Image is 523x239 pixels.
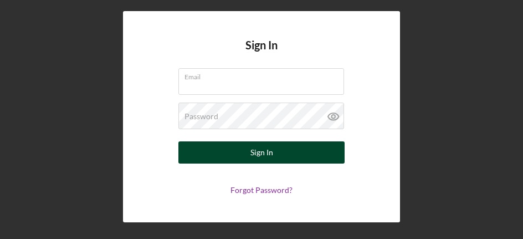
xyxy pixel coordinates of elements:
[184,69,344,81] label: Email
[184,112,218,121] label: Password
[230,185,293,195] a: Forgot Password?
[178,141,345,164] button: Sign In
[245,39,278,68] h4: Sign In
[250,141,273,164] div: Sign In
